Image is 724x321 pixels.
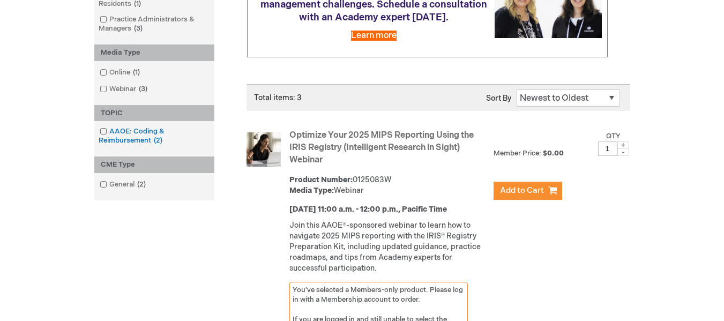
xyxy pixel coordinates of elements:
[94,105,214,122] div: TOPIC
[351,31,397,41] a: Learn more
[500,185,544,196] span: Add to Cart
[97,180,150,190] a: General2
[151,136,165,145] span: 2
[97,84,152,94] a: Webinar3
[289,205,447,214] strong: [DATE] 11:00 a.m. - 12:00 p.m., Pacific Time
[97,126,212,146] a: AAOE: Coding & Reimbursement2
[247,132,281,167] img: Optimize Your 2025 MIPS Reporting Using the IRIS Registry (Intelligent Research in Sight) Webinar
[289,175,353,184] strong: Product Number:
[289,220,488,274] p: Join this AAOE®-sponsored webinar to learn how to navigate 2025 MIPS reporting with the IRIS® Reg...
[494,149,541,158] strong: Member Price:
[289,130,474,165] a: Optimize Your 2025 MIPS Reporting Using the IRIS Registry (Intelligent Research in Sight) Webinar
[136,85,150,93] span: 3
[94,156,214,173] div: CME Type
[494,182,562,200] button: Add to Cart
[131,24,145,33] span: 3
[289,186,334,195] strong: Media Type:
[254,93,302,102] span: Total items: 3
[606,132,621,140] label: Qty
[94,44,214,61] div: Media Type
[97,68,144,78] a: Online1
[135,180,148,189] span: 2
[543,149,565,158] span: $0.00
[289,175,488,196] div: 0125083W Webinar
[97,14,212,34] a: Practice Administrators & Managers3
[486,94,511,103] label: Sort By
[598,141,617,156] input: Qty
[130,68,143,77] span: 1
